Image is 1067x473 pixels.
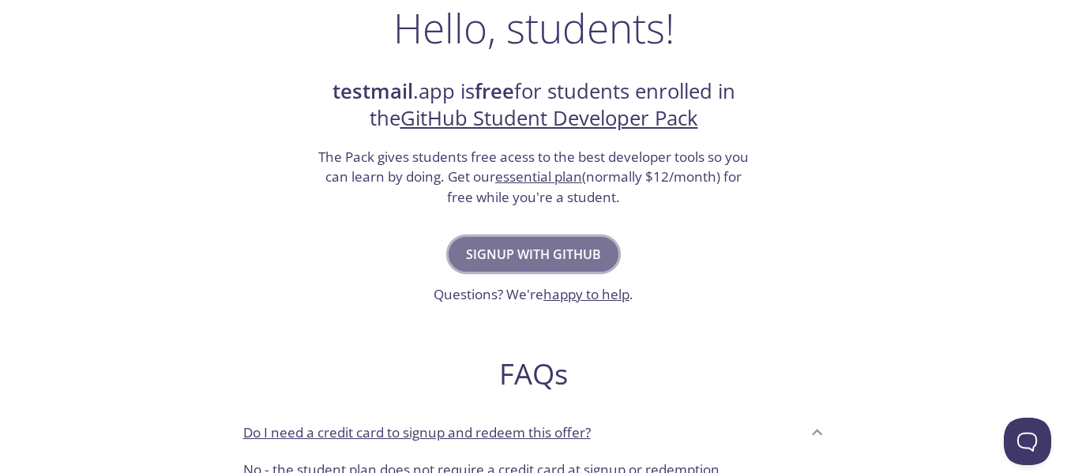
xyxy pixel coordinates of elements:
[400,104,698,132] a: GitHub Student Developer Pack
[317,147,751,208] h3: The Pack gives students free acess to the best developer tools so you can learn by doing. Get our...
[332,77,413,105] strong: testmail
[495,167,582,186] a: essential plan
[434,284,633,305] h3: Questions? We're .
[466,243,601,265] span: Signup with GitHub
[393,4,674,51] h1: Hello, students!
[231,411,837,453] div: Do I need a credit card to signup and redeem this offer?
[231,356,837,392] h2: FAQs
[475,77,514,105] strong: free
[449,237,618,272] button: Signup with GitHub
[243,422,591,443] p: Do I need a credit card to signup and redeem this offer?
[317,78,751,133] h2: .app is for students enrolled in the
[543,285,629,303] a: happy to help
[1004,418,1051,465] iframe: Help Scout Beacon - Open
